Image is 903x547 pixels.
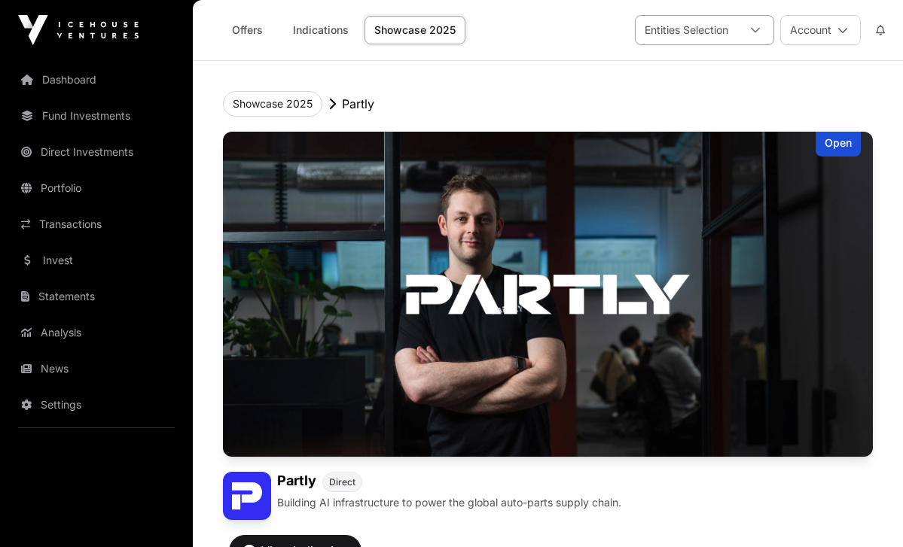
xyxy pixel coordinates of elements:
a: Settings [12,388,181,421]
p: Partly [342,95,374,113]
a: Indications [283,16,358,44]
a: Offers [217,16,277,44]
button: Showcase 2025 [223,91,322,117]
a: News [12,352,181,385]
a: Showcase 2025 [365,16,465,44]
a: Direct Investments [12,135,181,169]
img: Partly [223,472,271,520]
span: Direct [329,476,355,488]
h1: Partly [277,472,316,492]
a: Statements [12,280,181,313]
a: Transactions [12,208,181,241]
a: Invest [12,244,181,277]
a: Dashboard [12,63,181,96]
iframe: Chat Widget [828,475,903,547]
div: Entities Selection [636,16,737,44]
a: Portfolio [12,172,181,205]
p: Building AI infrastructure to power the global auto-parts supply chain. [277,495,621,510]
button: Account [780,15,861,45]
img: Partly [223,132,873,457]
a: Analysis [12,316,181,349]
a: Fund Investments [12,99,181,132]
div: Open [816,132,861,157]
img: Icehouse Ventures Logo [18,15,139,45]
